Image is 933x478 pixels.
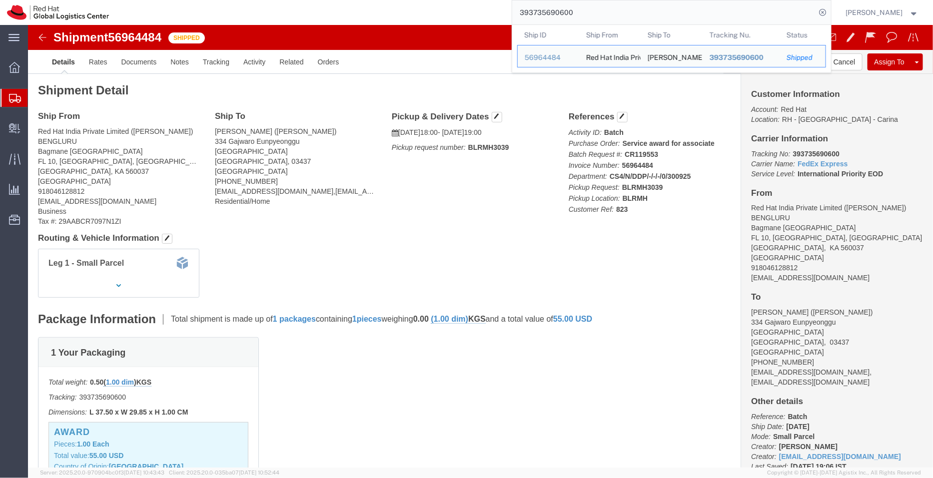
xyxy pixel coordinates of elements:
[787,52,819,63] div: Shipped
[124,470,164,476] span: [DATE] 10:43:43
[169,470,279,476] span: Client: 2025.20.0-035ba07
[525,52,572,63] div: 56964484
[517,25,831,72] table: Search Results
[579,25,641,45] th: Ship From
[517,25,579,45] th: Ship ID
[586,45,634,67] div: Red Hat India Private Limited
[767,469,921,477] span: Copyright © [DATE]-[DATE] Agistix Inc., All Rights Reserved
[641,25,703,45] th: Ship To
[512,0,816,24] input: Search for shipment number, reference number
[846,7,903,18] span: Pallav Sen Gupta
[40,470,164,476] span: Server: 2025.20.0-970904bc0f3
[648,45,696,67] div: Yoonsuk Choi
[7,5,109,20] img: logo
[709,53,763,61] span: 393735690600
[846,6,920,18] button: [PERSON_NAME]
[709,52,773,63] div: 393735690600
[780,25,826,45] th: Status
[702,25,780,45] th: Tracking Nu.
[28,25,933,468] iframe: FS Legacy Container
[239,470,279,476] span: [DATE] 10:52:44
